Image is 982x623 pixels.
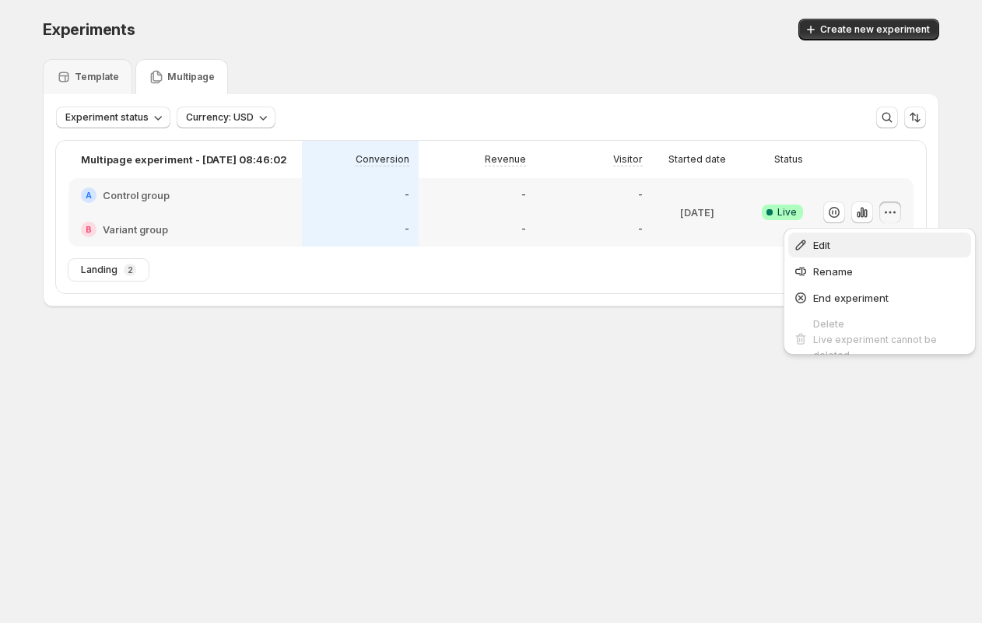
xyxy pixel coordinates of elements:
p: Multipage experiment - [DATE] 08:46:02 [81,152,287,167]
div: Delete [813,316,966,331]
p: Revenue [485,153,526,166]
span: Create new experiment [820,23,930,36]
h2: Control group [103,187,170,203]
h2: B [86,225,92,234]
p: Template [75,71,119,83]
button: Create new experiment [798,19,939,40]
p: - [638,223,643,236]
button: DeleteLive experiment cannot be deleted [788,312,971,366]
p: [DATE] [680,205,714,220]
span: Live experiment cannot be deleted [813,334,937,361]
span: Landing [81,264,117,276]
button: Experiment status [56,107,170,128]
span: Edit [813,239,830,251]
span: Live [777,206,797,219]
p: Status [774,153,803,166]
p: - [521,189,526,201]
button: Edit [788,233,971,257]
p: Conversion [356,153,409,166]
button: Currency: USD [177,107,275,128]
h2: A [86,191,92,200]
span: Experiments [43,20,135,39]
p: Started date [668,153,726,166]
span: End experiment [813,292,889,304]
p: - [521,223,526,236]
button: End experiment [788,285,971,310]
p: - [638,189,643,201]
p: Visitor [613,153,643,166]
p: - [405,189,409,201]
p: 2 [128,265,133,275]
button: Sort the results [904,107,926,128]
button: Rename [788,259,971,284]
span: Rename [813,265,853,278]
p: Multipage [167,71,215,83]
span: Experiment status [65,111,149,124]
span: Currency: USD [186,111,254,124]
p: - [405,223,409,236]
h2: Variant group [103,222,168,237]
